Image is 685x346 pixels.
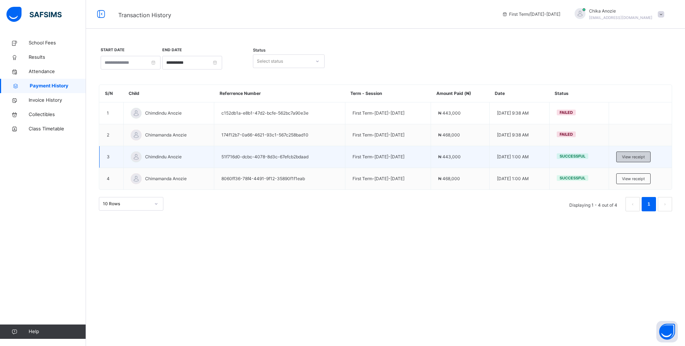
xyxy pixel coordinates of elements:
span: Status [253,47,265,53]
span: ₦ 468,000 [438,176,460,181]
span: School Fees [29,39,86,47]
li: 上一页 [626,197,640,211]
span: Chika Anozie [589,8,652,14]
th: Child [123,85,214,102]
img: safsims [6,7,62,22]
span: ₦ 468,000 [438,132,460,138]
td: 2 [100,124,124,146]
td: [DATE] 1:00 AM [489,168,549,190]
a: 1 [645,200,652,209]
th: Status [549,85,609,102]
span: Transaction History [118,11,171,19]
span: Chimamanda Anozie [145,132,187,138]
li: Displaying 1 - 4 out of 4 [564,197,623,211]
span: Collectibles [29,111,86,118]
td: 1 [100,102,124,124]
th: S/N [100,85,124,102]
span: session/term information [502,11,560,18]
td: [DATE] 9:38 AM [489,102,549,124]
span: Attendance [29,68,86,75]
td: First Term - [DATE]-[DATE] [345,168,431,190]
td: c152db1a-e8b1-47d2-bcfe-562bc7a90e3e [214,102,345,124]
button: prev page [626,197,640,211]
th: Term - Session [345,85,431,102]
div: ChikaAnozie [567,8,668,21]
span: Chimdindu Anozie [145,154,182,160]
th: Referrence Number [214,85,345,102]
label: Start Date [101,47,125,53]
td: 8060ff36-78f4-4491-9f12-35890f1f1eab [214,168,345,190]
span: View receipt [622,154,645,160]
th: Date [489,85,549,102]
td: [DATE] 9:38 AM [489,124,549,146]
span: Chimamanda Anozie [145,176,187,182]
div: 10 Rows [103,201,150,207]
td: 3 [100,146,124,168]
span: Results [29,54,86,61]
li: 下一页 [658,197,672,211]
span: Successful [560,154,585,159]
label: End Date [162,47,182,53]
span: View receipt [622,176,645,182]
span: ₦ 443,000 [438,154,461,159]
td: 4 [100,168,124,190]
td: 51f716d0-dcbc-4078-8d3c-67efcb2bdaad [214,146,345,168]
span: Invoice History [29,97,86,104]
td: First Term - [DATE]-[DATE] [345,124,431,146]
div: Select status [257,54,283,68]
span: Chimdindu Anozie [145,110,182,116]
button: next page [658,197,672,211]
span: Successful [560,176,585,181]
th: Amount Paid (₦) [431,85,489,102]
span: Help [29,328,86,335]
button: Open asap [656,321,678,342]
span: Payment History [30,82,86,90]
li: 1 [642,197,656,211]
span: Failed [560,110,573,115]
td: 174f12b7-0a66-4621-93c1-567c258bad10 [214,124,345,146]
span: Failed [560,132,573,137]
span: Class Timetable [29,125,86,133]
td: First Term - [DATE]-[DATE] [345,102,431,124]
td: First Term - [DATE]-[DATE] [345,146,431,168]
span: ₦ 443,000 [438,110,461,116]
span: [EMAIL_ADDRESS][DOMAIN_NAME] [589,15,652,20]
td: [DATE] 1:00 AM [489,146,549,168]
